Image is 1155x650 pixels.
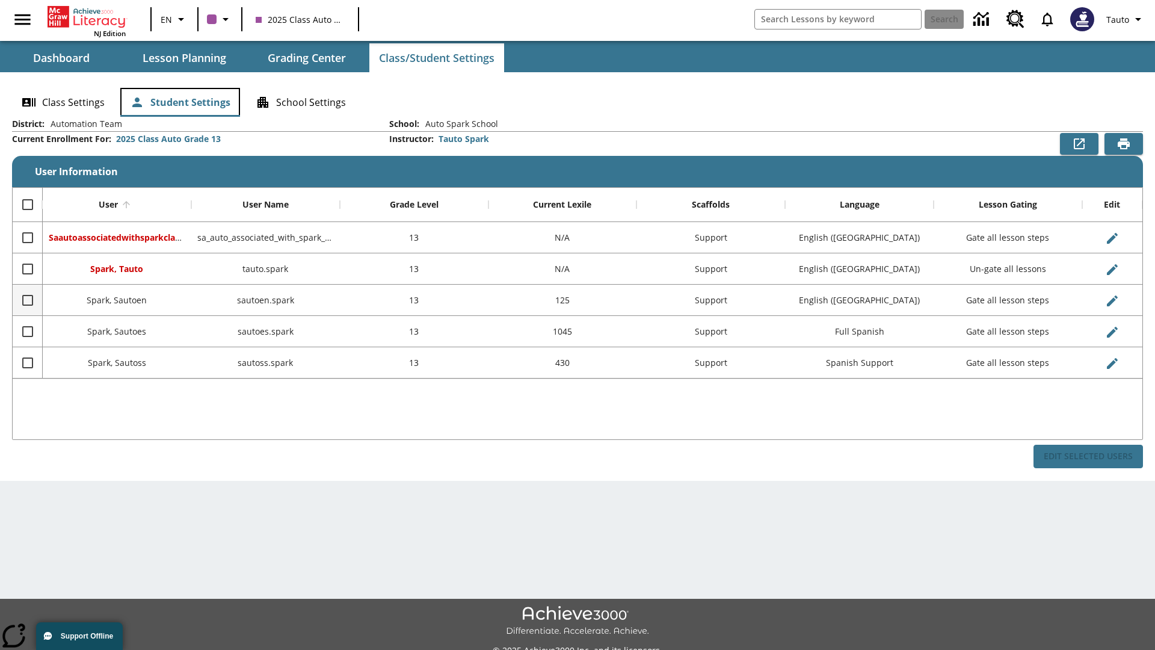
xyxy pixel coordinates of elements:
[488,222,637,253] div: N/A
[88,357,146,368] span: Spark, Sautoss
[12,134,111,144] h2: Current Enrollment For :
[155,8,194,30] button: Language: EN, Select a language
[48,5,126,29] a: Home
[340,347,488,379] div: 13
[785,222,934,253] div: English (US)
[636,253,785,285] div: Support
[999,3,1032,36] a: Resource Center, Will open in new tab
[12,119,45,129] h2: District :
[785,253,934,285] div: English (US)
[242,199,289,210] div: User Name
[369,43,504,72] button: Class/Student Settings
[256,13,345,26] span: 2025 Class Auto Grade 13
[636,316,785,347] div: Support
[87,326,146,337] span: Spark, Sautoes
[191,316,340,347] div: sautoes.spark
[49,232,323,243] span: Saautoassociatedwithsparkclass, Saautoassociatedwithsparkclass
[934,285,1082,316] div: Gate all lesson steps
[45,118,122,130] span: Automation Team
[1101,8,1150,30] button: Profile/Settings
[390,199,439,210] div: Grade Level
[934,316,1082,347] div: Gate all lesson steps
[61,632,113,640] span: Support Offline
[966,3,999,36] a: Data Center
[340,285,488,316] div: 13
[1100,226,1124,250] button: Edit User
[1100,320,1124,344] button: Edit User
[90,263,143,274] span: Spark, Tauto
[161,13,172,26] span: EN
[1032,4,1063,35] a: Notifications
[48,4,126,38] div: Home
[99,199,118,210] div: User
[1063,4,1101,35] button: Select a new avatar
[202,8,238,30] button: Class color is purple. Change class color
[191,253,340,285] div: tauto.spark
[12,118,1143,469] div: User Information
[120,88,240,117] button: Student Settings
[934,253,1082,285] div: Un-gate all lessons
[87,294,147,306] span: Spark, Sautoen
[1104,133,1143,155] button: Print Preview
[488,285,637,316] div: 125
[191,222,340,253] div: sa_auto_associated_with_spark_classes
[488,253,637,285] div: N/A
[785,347,934,379] div: Spanish Support
[33,51,90,65] span: Dashboard
[247,43,367,72] button: Grading Center
[636,347,785,379] div: Support
[116,133,221,145] div: 2025 Class Auto Grade 13
[636,285,785,316] div: Support
[5,2,40,37] button: Open side menu
[488,316,637,347] div: 1045
[191,347,340,379] div: sautoss.spark
[124,43,244,72] button: Lesson Planning
[934,347,1082,379] div: Gate all lesson steps
[1100,289,1124,313] button: Edit User
[1100,258,1124,282] button: Edit User
[533,199,591,210] div: Current Lexile
[1,43,122,72] button: Dashboard
[191,285,340,316] div: sautoen.spark
[12,88,114,117] button: Class Settings
[268,51,346,65] span: Grading Center
[389,119,419,129] h2: School :
[379,51,494,65] span: Class/Student Settings
[785,316,934,347] div: Full Spanish
[439,133,489,145] div: Tauto Spark
[934,222,1082,253] div: Gate all lesson steps
[1060,133,1098,155] button: Export to CSV
[419,118,498,130] span: Auto Spark School
[1106,13,1129,26] span: Tauto
[246,88,356,117] button: School Settings
[94,29,126,38] span: NJ Edition
[1070,7,1094,31] img: Avatar
[785,285,934,316] div: English (US)
[636,222,785,253] div: Support
[340,222,488,253] div: 13
[506,606,649,637] img: Achieve3000 Differentiate Accelerate Achieve
[35,165,118,178] span: User Information
[1104,199,1120,210] div: Edit
[340,316,488,347] div: 13
[692,199,730,210] div: Scaffolds
[840,199,879,210] div: Language
[389,134,434,144] h2: Instructor :
[12,88,1143,117] div: Class/Student Settings
[755,10,921,29] input: search field
[1100,351,1124,376] button: Edit User
[340,253,488,285] div: 13
[979,199,1037,210] div: Lesson Gating
[36,622,123,650] button: Support Offline
[143,51,226,65] span: Lesson Planning
[488,347,637,379] div: 430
